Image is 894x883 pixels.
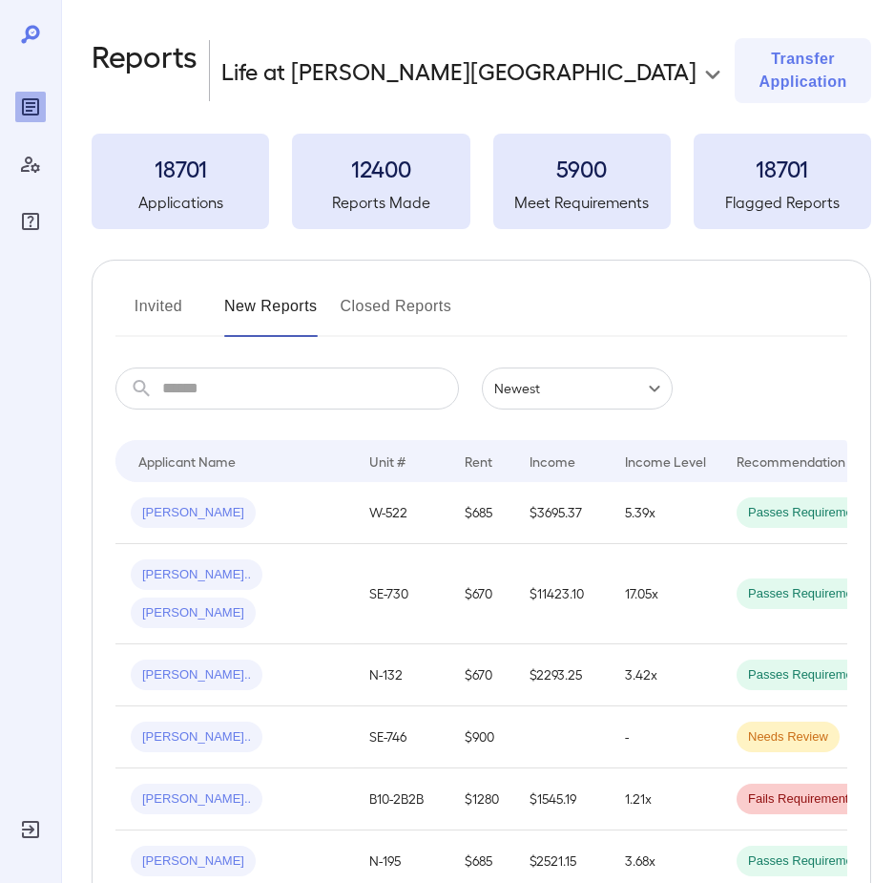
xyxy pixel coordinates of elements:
[737,450,845,473] div: Recommendation
[737,728,840,746] span: Needs Review
[221,55,696,86] p: Life at [PERSON_NAME][GEOGRAPHIC_DATA]
[493,153,671,183] h3: 5900
[610,482,721,544] td: 5.39x
[131,666,262,684] span: [PERSON_NAME]..
[610,544,721,644] td: 17.05x
[15,814,46,845] div: Log Out
[131,566,262,584] span: [PERSON_NAME]..
[514,482,610,544] td: $3695.37
[449,544,514,644] td: $670
[115,291,201,337] button: Invited
[735,38,871,103] button: Transfer Application
[341,291,452,337] button: Closed Reports
[482,368,673,410] div: Newest
[292,191,469,214] h5: Reports Made
[15,206,46,237] div: FAQ
[625,450,706,473] div: Income Level
[737,790,866,809] span: Fails Requirements
[15,92,46,122] div: Reports
[354,768,449,830] td: B10-2B2B
[92,134,871,229] summary: 18701Applications12400Reports Made5900Meet Requirements18701Flagged Reports
[369,450,405,473] div: Unit #
[514,544,610,644] td: $11423.10
[131,728,262,746] span: [PERSON_NAME]..
[737,852,881,871] span: Passes Requirements
[354,544,449,644] td: SE-730
[737,585,881,603] span: Passes Requirements
[354,644,449,706] td: N-132
[449,482,514,544] td: $685
[694,153,871,183] h3: 18701
[610,706,721,768] td: -
[354,482,449,544] td: W-522
[493,191,671,214] h5: Meet Requirements
[465,450,495,473] div: Rent
[449,768,514,830] td: $1280
[92,191,269,214] h5: Applications
[92,153,269,183] h3: 18701
[131,604,256,622] span: [PERSON_NAME]
[292,153,469,183] h3: 12400
[449,706,514,768] td: $900
[514,644,610,706] td: $2293.25
[694,191,871,214] h5: Flagged Reports
[354,706,449,768] td: SE-746
[737,666,881,684] span: Passes Requirements
[92,38,198,103] h2: Reports
[131,504,256,522] span: [PERSON_NAME]
[138,450,236,473] div: Applicant Name
[131,852,256,871] span: [PERSON_NAME]
[610,768,721,830] td: 1.21x
[449,644,514,706] td: $670
[737,504,881,522] span: Passes Requirements
[530,450,575,473] div: Income
[131,790,262,809] span: [PERSON_NAME]..
[224,291,318,337] button: New Reports
[514,768,610,830] td: $1545.19
[610,644,721,706] td: 3.42x
[15,149,46,179] div: Manage Users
